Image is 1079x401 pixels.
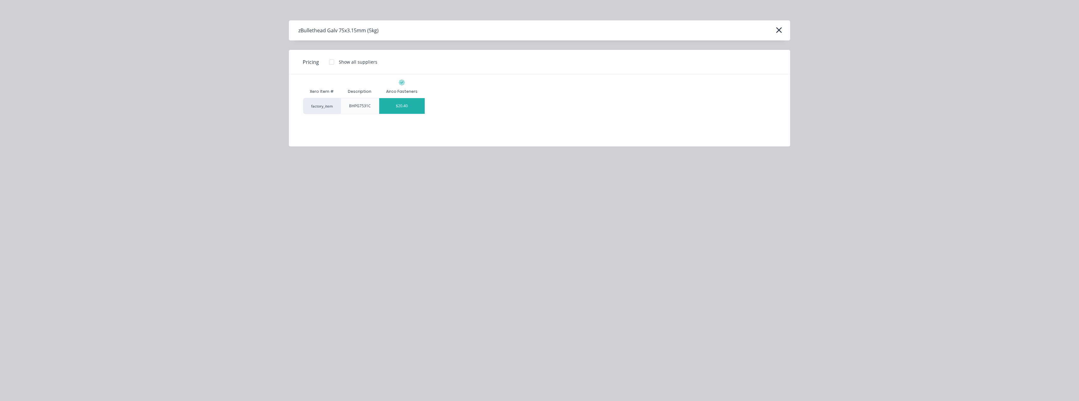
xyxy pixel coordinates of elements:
[379,98,425,114] div: $20.40
[303,98,341,114] div: factory_item
[386,89,417,94] div: Airco Fasteners
[343,84,376,99] div: Description
[303,85,341,98] div: Xero Item #
[349,103,371,109] div: BHPG7531C
[303,58,319,66] span: Pricing
[339,59,377,65] div: Show all suppliers
[298,27,379,34] div: zBullethead Galv 75x3.15mm (5kg)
